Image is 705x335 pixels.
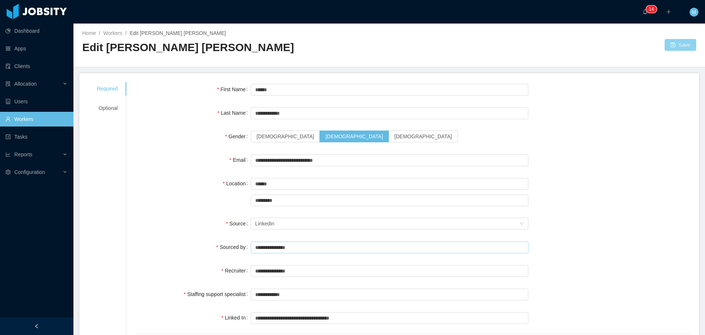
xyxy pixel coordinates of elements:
sup: 14 [646,6,657,13]
label: Sourced by [216,244,251,250]
a: icon: robotUsers [6,94,68,109]
label: First Name [217,86,251,92]
span: [DEMOGRAPHIC_DATA] [394,133,452,139]
span: [DEMOGRAPHIC_DATA] [257,133,314,139]
i: icon: plus [666,9,671,14]
label: Source [226,221,251,227]
input: First Name [251,84,528,96]
div: Required [88,82,127,96]
a: icon: userWorkers [6,112,68,126]
label: Linked In [221,315,251,321]
label: Email [229,157,251,163]
label: Location [223,181,251,186]
input: Linked In [251,312,528,324]
p: 1 [649,6,651,13]
label: Gender [225,133,251,139]
span: Reports [14,152,32,157]
a: icon: pie-chartDashboard [6,24,68,38]
input: Last Name [251,107,528,119]
label: Staffing support specialist [184,291,251,297]
span: Configuration [14,169,45,175]
div: Optional [88,101,127,115]
span: [DEMOGRAPHIC_DATA] [325,133,383,139]
i: icon: line-chart [6,152,11,157]
span: Allocation [14,81,37,87]
label: Recruiter [221,268,251,274]
button: icon: saveSave [665,39,696,51]
a: icon: auditClients [6,59,68,74]
input: Email [251,154,528,166]
i: icon: setting [6,170,11,175]
span: M [692,8,696,17]
a: Workers [103,30,122,36]
p: 4 [651,6,654,13]
a: Home [82,30,96,36]
i: icon: solution [6,81,11,86]
label: Last Name [217,110,251,116]
a: icon: appstoreApps [6,41,68,56]
h2: Edit [PERSON_NAME] [PERSON_NAME] [82,40,389,55]
i: icon: bell [643,9,648,14]
span: Edit [PERSON_NAME] [PERSON_NAME] [130,30,226,36]
div: Linkedin [255,218,274,229]
span: / [125,30,127,36]
a: icon: profileTasks [6,129,68,144]
span: / [99,30,100,36]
